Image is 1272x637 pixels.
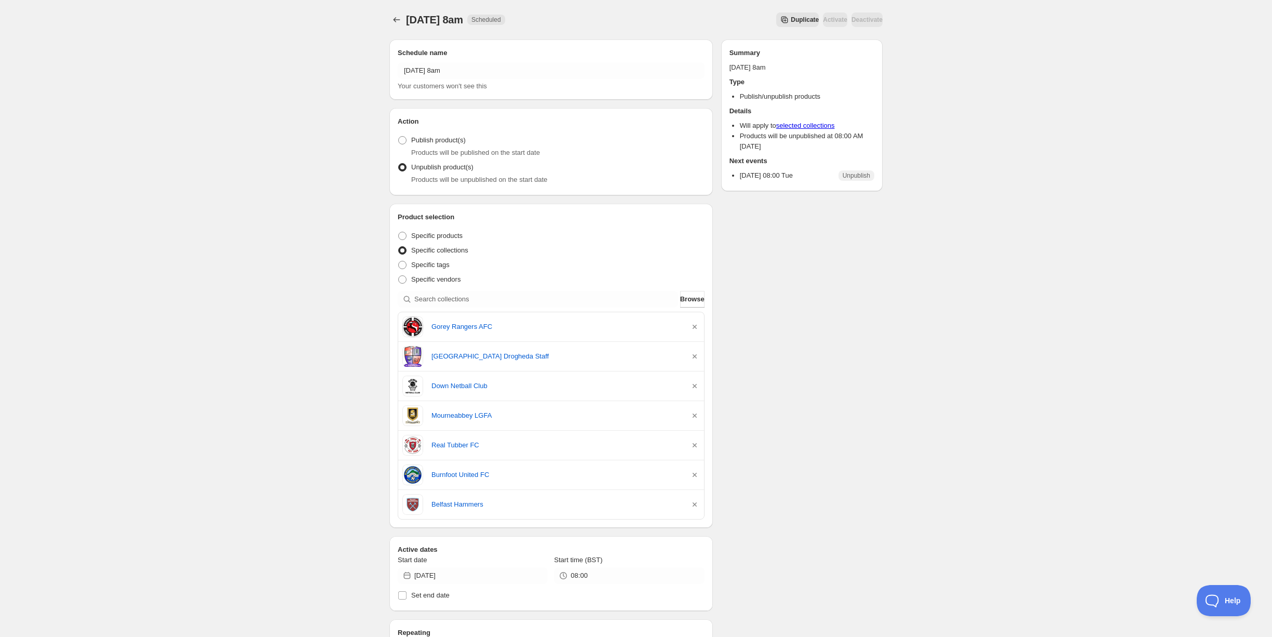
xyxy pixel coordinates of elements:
[729,77,874,87] h2: Type
[414,291,678,308] input: Search collections
[431,499,681,510] a: Belfast Hammers
[431,322,681,332] a: Gorey Rangers AFC
[411,591,450,599] span: Set end date
[554,556,602,564] span: Start time (BST)
[776,12,819,27] button: Secondary action label
[843,171,870,180] span: Unpublish
[398,116,705,127] h2: Action
[411,232,463,240] span: Specific products
[411,176,547,183] span: Products will be unpublished on the start date
[680,291,705,308] button: Browse
[431,440,681,450] a: Real Tubber FC
[398,48,705,58] h2: Schedule name
[431,351,681,362] a: [GEOGRAPHIC_DATA] Drogheda Staff
[389,12,404,27] button: Schedules
[740,91,874,102] li: Publish/unpublish products
[680,294,705,304] span: Browse
[729,62,874,73] p: [DATE] 8am
[411,261,450,269] span: Specific tags
[398,82,487,90] span: Your customers won't see this
[431,381,681,391] a: Down Netball Club
[411,149,540,156] span: Products will be published on the start date
[729,156,874,166] h2: Next events
[431,470,681,480] a: Burnfoot United FC
[471,16,501,24] span: Scheduled
[411,275,461,283] span: Specific vendors
[729,106,874,116] h2: Details
[1197,585,1251,616] iframe: Toggle Customer Support
[398,556,427,564] span: Start date
[776,122,835,129] a: selected collections
[398,545,705,555] h2: Active dates
[740,131,874,152] li: Products will be unpublished at 08:00 AM [DATE]
[791,16,819,24] span: Duplicate
[406,14,463,25] span: [DATE] 8am
[740,170,793,181] p: [DATE] 08:00 Tue
[729,48,874,58] h2: Summary
[398,212,705,222] h2: Product selection
[411,163,473,171] span: Unpublish product(s)
[411,246,468,254] span: Specific collections
[411,136,466,144] span: Publish product(s)
[740,121,874,131] li: Will apply to
[431,410,681,421] a: Mourneabbey LGFA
